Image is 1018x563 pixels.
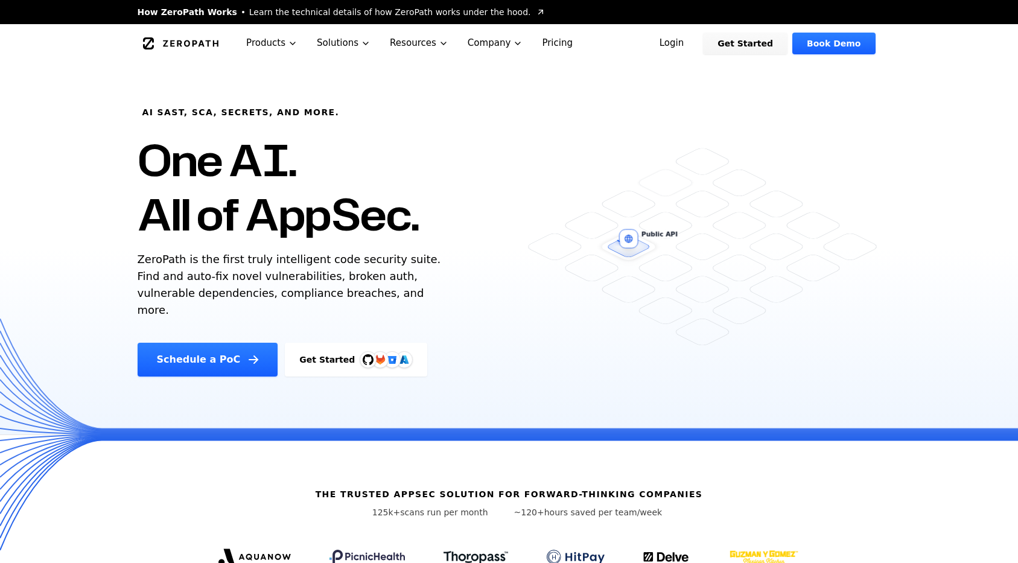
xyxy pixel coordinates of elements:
span: How ZeroPath Works [138,6,237,18]
p: hours saved per team/week [514,506,663,518]
button: Solutions [307,24,380,62]
a: How ZeroPath WorksLearn the technical details of how ZeroPath works under the hood. [138,6,546,18]
p: scans run per month [356,506,504,518]
nav: Global [123,24,896,62]
button: Products [237,24,307,62]
p: ZeroPath is the first truly intelligent code security suite. Find and auto-fix novel vulnerabilit... [138,251,447,319]
a: Get Started [703,33,787,54]
button: Resources [380,24,458,62]
img: GitLab [368,348,392,372]
h6: The Trusted AppSec solution for forward-thinking companies [316,488,703,500]
span: 125k+ [372,507,401,517]
span: Learn the technical details of how ZeroPath works under the hood. [249,6,531,18]
a: Book Demo [792,33,875,54]
span: ~120+ [514,507,544,517]
img: Azure [399,355,409,364]
svg: Bitbucket [386,353,399,366]
a: Schedule a PoC [138,343,278,377]
h6: AI SAST, SCA, Secrets, and more. [142,106,340,118]
img: GitHub [363,354,374,365]
h1: One AI. All of AppSec. [138,133,419,241]
button: Company [458,24,533,62]
img: Thoropass [444,551,508,563]
a: Login [645,33,699,54]
a: Get StartedGitHubGitLabAzure [285,343,427,377]
a: Pricing [532,24,582,62]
